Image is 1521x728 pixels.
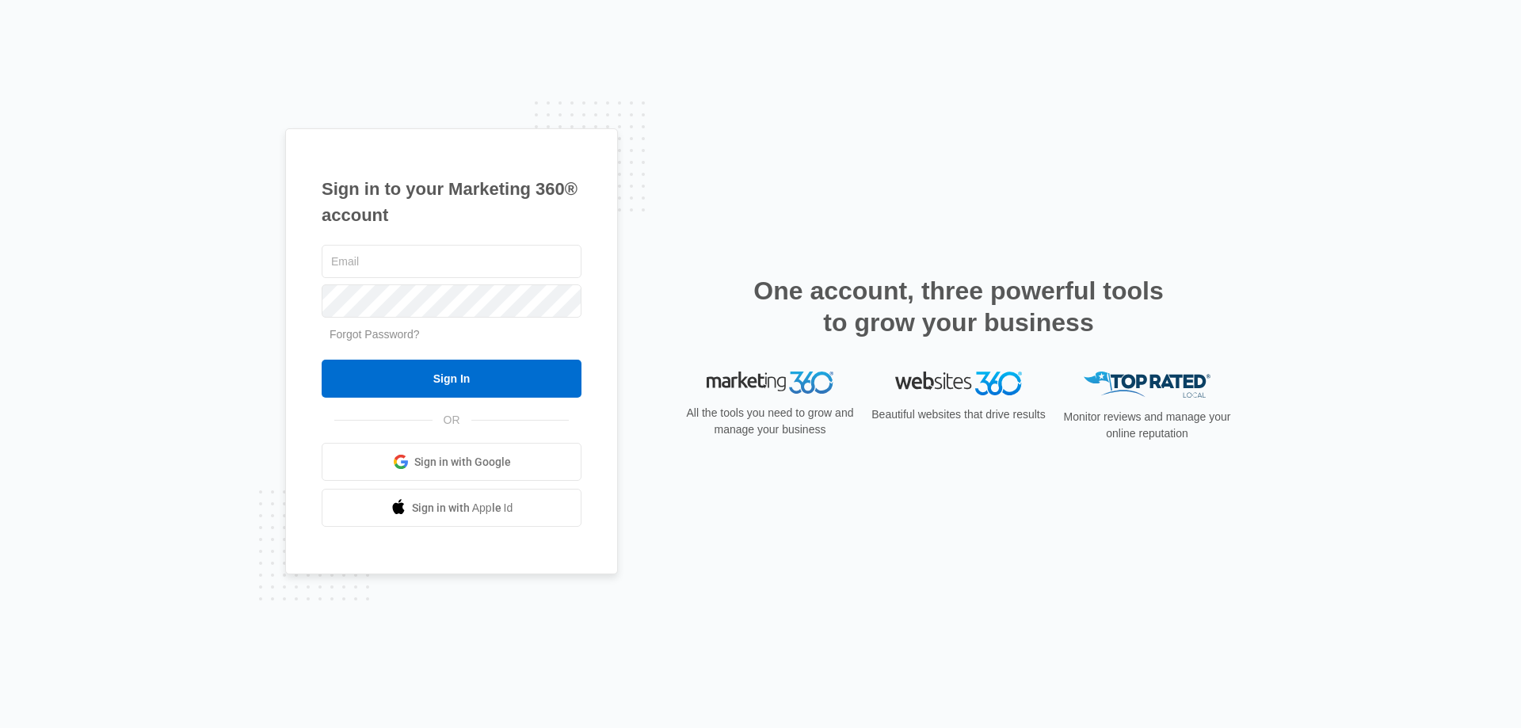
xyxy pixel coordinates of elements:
[414,454,511,471] span: Sign in with Google
[322,176,581,228] h1: Sign in to your Marketing 360® account
[895,372,1022,394] img: Websites 360
[412,500,513,516] span: Sign in with Apple Id
[322,443,581,481] a: Sign in with Google
[681,405,859,438] p: All the tools you need to grow and manage your business
[322,245,581,278] input: Email
[330,328,420,341] a: Forgot Password?
[322,360,581,398] input: Sign In
[433,412,471,429] span: OR
[870,406,1047,423] p: Beautiful websites that drive results
[322,489,581,527] a: Sign in with Apple Id
[1058,409,1236,442] p: Monitor reviews and manage your online reputation
[1084,372,1210,398] img: Top Rated Local
[707,372,833,394] img: Marketing 360
[749,275,1168,338] h2: One account, three powerful tools to grow your business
